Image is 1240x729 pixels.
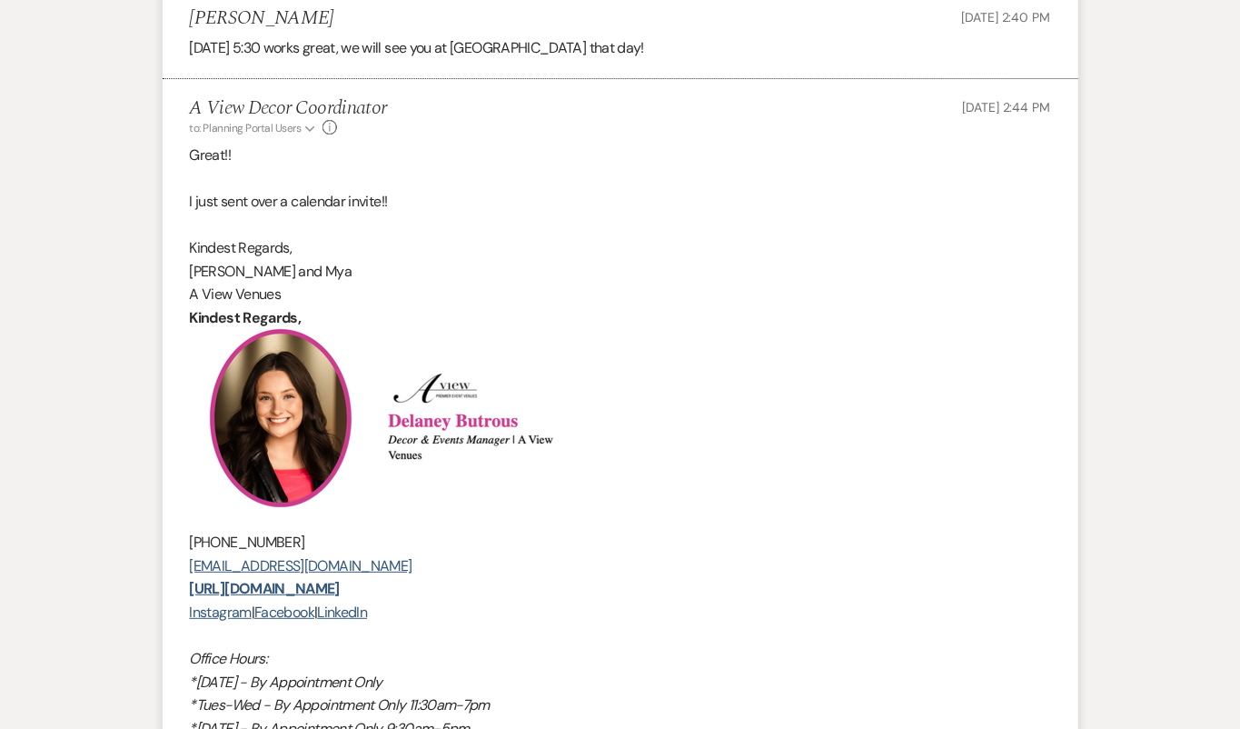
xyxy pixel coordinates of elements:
p: [DATE] 5:30 works great, we will see you at [GEOGRAPHIC_DATA] that day! [190,36,1051,60]
p: Kindest Regards, [190,236,1051,260]
a: [EMAIL_ADDRESS][DOMAIN_NAME] [190,556,412,575]
p: I just sent over a calendar invite!! [190,190,1051,214]
a: LinkedIn [317,603,367,622]
a: [URL][DOMAIN_NAME] [190,579,340,598]
h5: A View Decor Coordinator [190,97,387,120]
em: Office Hours: [190,649,268,668]
span: [DATE] 2:44 PM [962,99,1050,115]
img: Screenshot 2024-08-29 at 1.40.01 PM.png [380,373,578,464]
strong: Kindest Regards, [190,308,302,327]
p: A View Venues [190,283,1051,306]
p: [PERSON_NAME] and Mya [190,260,1051,284]
button: to: Planning Portal Users [190,120,319,136]
p: | | [190,601,1051,624]
a: Instagram [190,603,252,622]
span: [DATE] 2:40 PM [961,9,1050,25]
p: Great!! [190,144,1051,167]
img: 3.png [190,329,372,507]
h5: [PERSON_NAME] [190,7,334,30]
a: Facebook [254,603,314,622]
span: to: Planning Portal Users [190,121,302,135]
em: *Tues-Wed - By Appointment Only 11:30am-7pm [190,695,490,714]
p: [PHONE_NUMBER] [190,531,1051,554]
em: *[DATE] - By Appointment Only [190,673,382,692]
